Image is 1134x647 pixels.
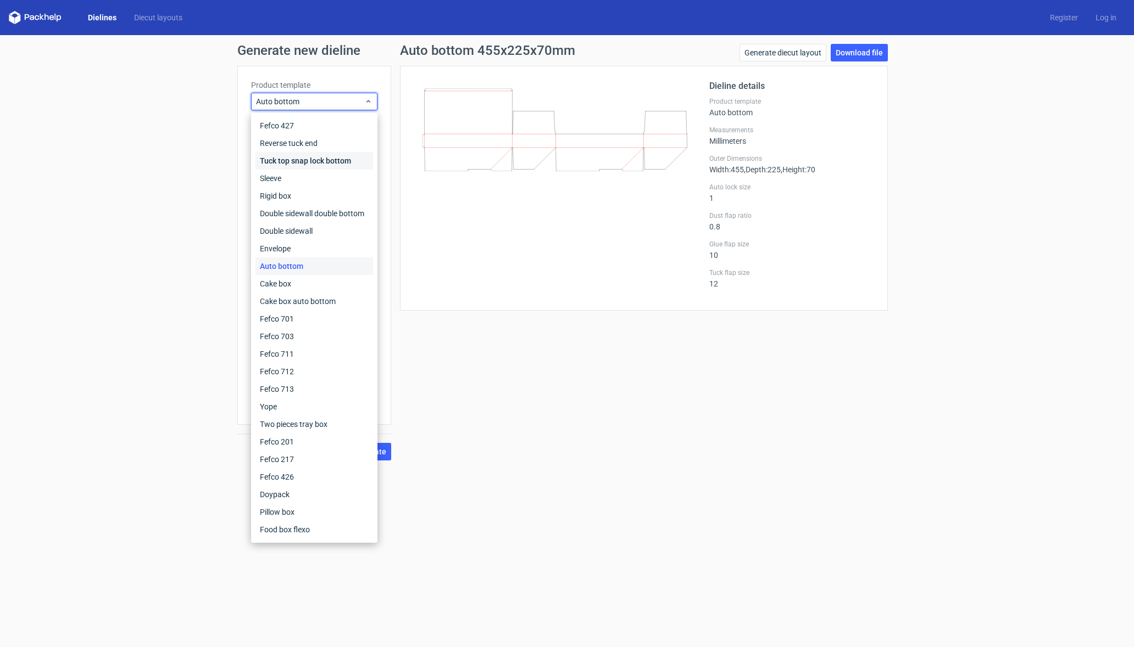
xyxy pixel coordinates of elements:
div: Food box flexo [255,521,373,538]
label: Product template [251,80,377,91]
label: Product template [709,97,874,106]
h1: Auto bottom 455x225x70mm [400,44,575,57]
div: Cake box auto bottom [255,292,373,310]
div: Tuck top snap lock bottom [255,152,373,170]
label: Glue flap size [709,240,874,249]
div: Doypack [255,486,373,503]
div: Fefco 427 [255,117,373,134]
div: Fefco 426 [255,468,373,486]
a: Register [1041,12,1087,23]
div: Cake box [255,275,373,292]
span: Auto bottom [256,96,364,107]
div: Pillow box [255,503,373,521]
div: Fefco 217 [255,451,373,468]
a: Download file [831,44,888,61]
div: 1 [709,183,874,202]
div: Fefco 701 [255,310,373,328]
div: Envelope [255,240,373,257]
div: Double sidewall double bottom [255,205,373,222]
div: Rigid box [255,187,373,205]
div: Double sidewall [255,222,373,240]
div: 0.8 [709,211,874,231]
div: Fefco 201 [255,433,373,451]
div: 10 [709,240,874,260]
div: 12 [709,268,874,288]
label: Tuck flap size [709,268,874,277]
span: , Height : 70 [781,165,815,174]
h2: Dieline details [709,80,874,93]
span: Width : 455 [709,165,744,174]
div: Auto bottom [709,97,874,117]
div: Fefco 712 [255,363,373,380]
span: , Depth : 225 [744,165,781,174]
div: Two pieces tray box [255,415,373,433]
div: Sleeve [255,170,373,187]
a: Dielines [79,12,125,23]
div: Auto bottom [255,257,373,275]
a: Generate diecut layout [740,44,826,61]
div: Fefco 713 [255,380,373,398]
label: Measurements [709,126,874,134]
div: Fefco 703 [255,328,373,345]
div: Millimeters [709,126,874,145]
div: Reverse tuck end [255,134,373,152]
div: Yope [255,398,373,415]
label: Dust flap ratio [709,211,874,220]
a: Diecut layouts [125,12,191,23]
div: Fefco 711 [255,345,373,363]
label: Outer Dimensions [709,154,874,163]
label: Auto lock size [709,183,874,192]
h1: Generate new dieline [237,44,897,57]
a: Log in [1087,12,1125,23]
